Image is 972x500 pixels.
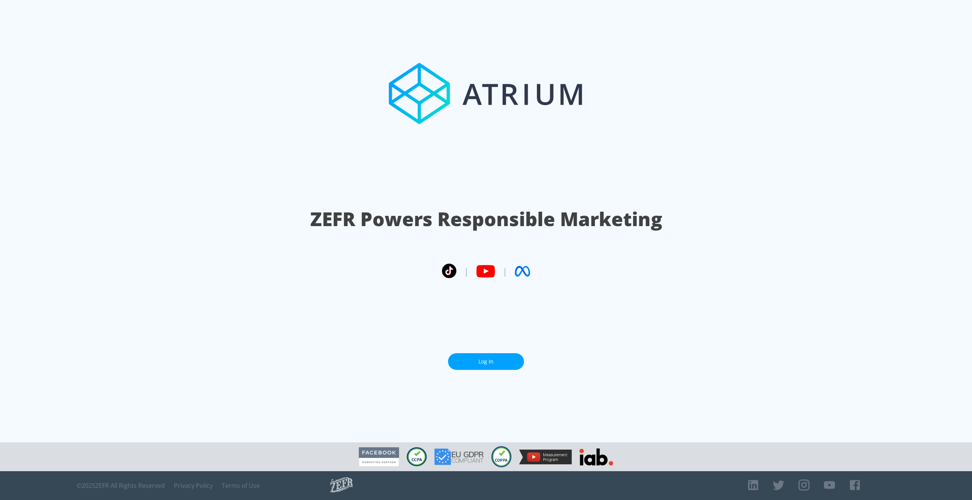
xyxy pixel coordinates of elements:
[491,446,511,467] img: COPPA Compliant
[464,266,469,277] span: |
[77,482,165,489] span: © 2025 ZEFR All Rights Reserved
[519,450,572,464] img: YouTube Measurement Program
[359,447,399,467] img: Facebook Marketing Partner
[579,448,613,465] img: IAB
[407,447,427,466] img: CCPA Compliant
[222,482,260,489] a: Terms of Use
[310,206,662,232] h1: ZEFR Powers Responsible Marketing
[174,482,213,489] a: Privacy Policy
[448,353,524,370] a: Log In
[434,448,484,465] img: GDPR Compliant
[503,266,507,277] span: |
